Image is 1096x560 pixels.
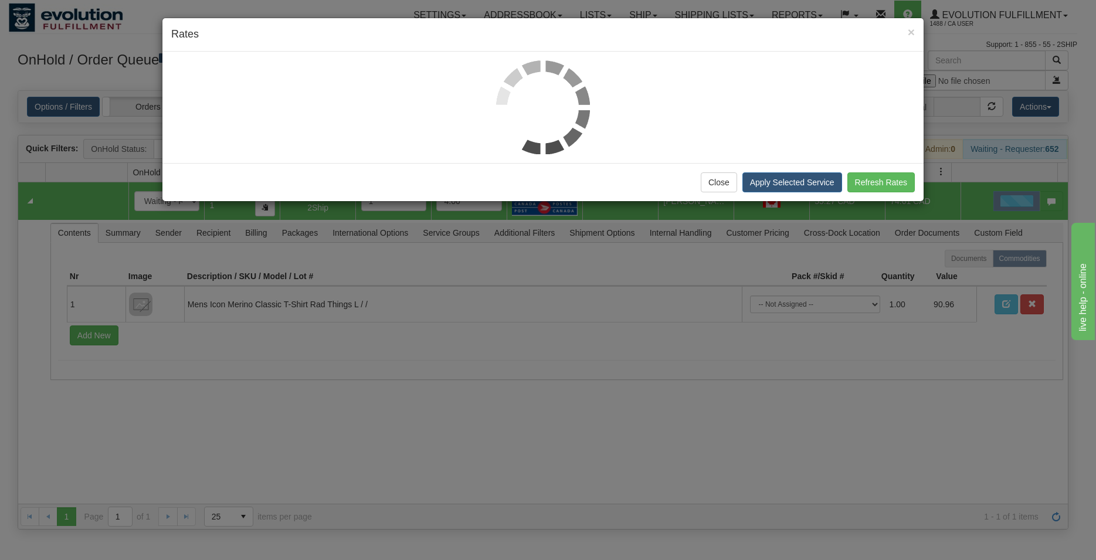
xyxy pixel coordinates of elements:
iframe: chat widget [1069,220,1095,340]
button: Refresh Rates [847,172,915,192]
button: Apply Selected Service [742,172,842,192]
button: Close [701,172,737,192]
img: loader.gif [496,60,590,154]
button: Close [908,26,915,38]
h4: Rates [171,27,915,42]
div: live help - online [9,7,108,21]
span: × [908,25,915,39]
